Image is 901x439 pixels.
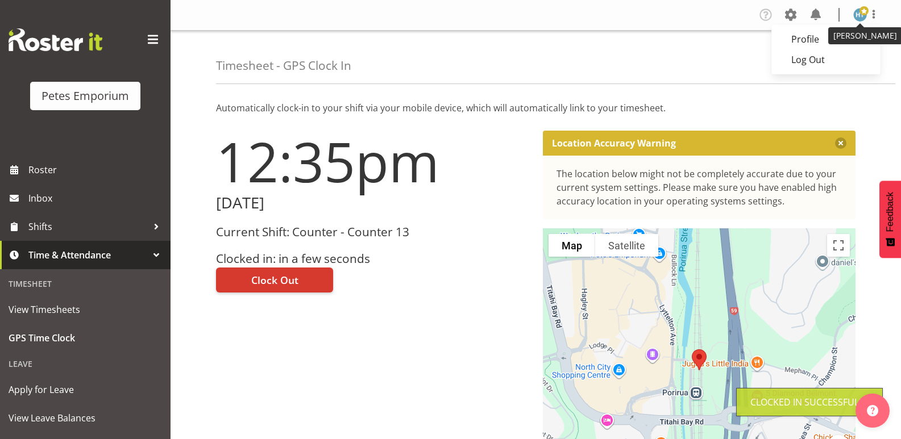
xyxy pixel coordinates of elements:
a: GPS Time Clock [3,324,168,352]
h4: Timesheet - GPS Clock In [216,59,351,72]
div: Leave [3,352,168,375]
img: Rosterit website logo [9,28,102,51]
a: Log Out [771,49,881,70]
h3: Clocked in: in a few seconds [216,252,529,265]
span: Apply for Leave [9,381,162,398]
span: Shifts [28,218,148,235]
div: Clocked in Successfully [750,395,869,409]
button: Show street map [549,234,595,257]
h1: 12:35pm [216,131,529,192]
span: View Timesheets [9,301,162,318]
button: Toggle fullscreen view [827,234,850,257]
a: View Leave Balances [3,404,168,432]
span: Inbox [28,190,165,207]
div: The location below might not be completely accurate due to your current system settings. Please m... [557,167,842,208]
button: Show satellite imagery [595,234,658,257]
button: Feedback - Show survey [879,181,901,258]
a: Profile [771,29,881,49]
p: Automatically clock-in to your shift via your mobile device, which will automatically link to you... [216,101,856,115]
img: help-xxl-2.png [867,405,878,416]
span: GPS Time Clock [9,329,162,346]
p: Location Accuracy Warning [552,137,676,149]
button: Clock Out [216,267,333,292]
span: Time & Attendance [28,246,148,264]
h3: Current Shift: Counter - Counter 13 [216,225,529,239]
span: Clock Out [251,273,298,287]
span: Feedback [885,192,895,232]
div: Timesheet [3,272,168,295]
div: Petes Emporium [41,87,129,104]
button: Close message [835,137,846,149]
span: View Leave Balances [9,409,162,427]
h2: [DATE] [216,194,529,212]
a: View Timesheets [3,295,168,324]
a: Apply for Leave [3,375,168,404]
span: Roster [28,161,165,178]
img: helena-tomlin701.jpg [853,8,867,22]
